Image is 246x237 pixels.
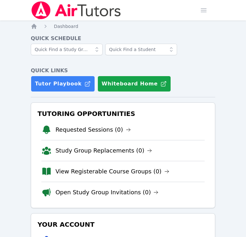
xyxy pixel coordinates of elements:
[31,67,215,75] h4: Quick Links
[31,44,103,55] input: Quick Find a Study Group
[55,146,152,155] a: Study Group Replacements (0)
[98,76,171,92] button: Whiteboard Home
[31,35,215,42] h4: Quick Schedule
[31,1,122,19] img: Air Tutors
[36,108,210,119] h3: Tutoring Opportunities
[55,188,159,197] a: Open Study Group Invitations (0)
[36,219,210,230] h3: Your Account
[31,76,95,92] a: Tutor Playbook
[105,44,177,55] input: Quick Find a Student
[55,167,169,176] a: View Registerable Course Groups (0)
[54,24,78,29] span: Dashboard
[31,23,215,30] nav: Breadcrumb
[54,23,78,30] a: Dashboard
[55,125,131,134] a: Requested Sessions (0)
